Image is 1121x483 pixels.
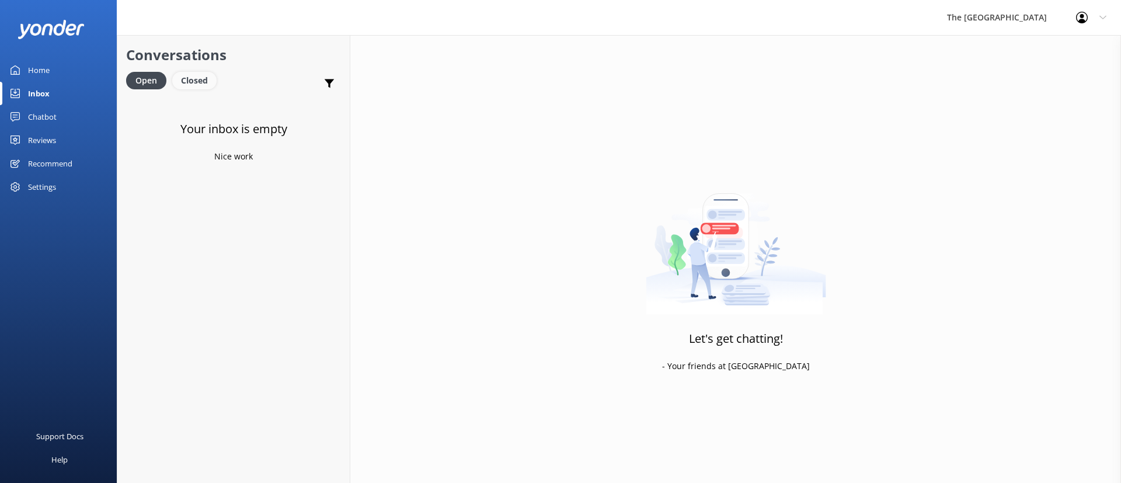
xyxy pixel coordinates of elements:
p: - Your friends at [GEOGRAPHIC_DATA] [662,360,810,373]
div: Reviews [28,128,56,152]
h2: Conversations [126,44,341,66]
div: Recommend [28,152,72,175]
img: yonder-white-logo.png [18,20,85,39]
div: Closed [172,72,217,89]
div: Inbox [28,82,50,105]
div: Help [51,448,68,471]
img: artwork of a man stealing a conversation from at giant smartphone [646,169,826,315]
h3: Let's get chatting! [689,329,783,348]
div: Chatbot [28,105,57,128]
a: Open [126,74,172,86]
a: Closed [172,74,222,86]
h3: Your inbox is empty [180,120,287,138]
div: Open [126,72,166,89]
div: Support Docs [36,425,83,448]
p: Nice work [214,150,253,163]
div: Settings [28,175,56,199]
div: Home [28,58,50,82]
